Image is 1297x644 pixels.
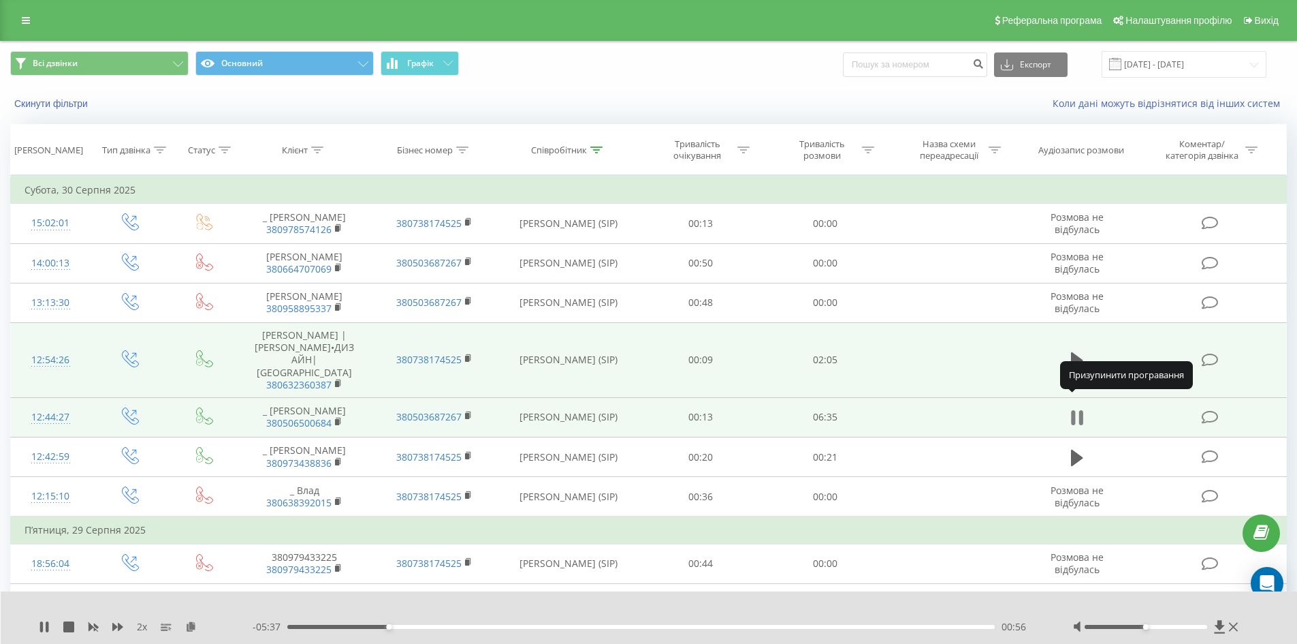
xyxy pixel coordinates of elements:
[240,438,369,477] td: _ [PERSON_NAME]
[240,204,369,243] td: _ [PERSON_NAME]
[240,283,369,322] td: [PERSON_NAME]
[240,397,369,437] td: _ [PERSON_NAME]
[661,138,734,162] div: Тривалість очікування
[240,544,369,583] td: 380979433225
[396,410,462,423] a: 380503687267
[1053,97,1287,110] a: Коли дані можуть відрізнятися вiд інших систем
[1143,624,1149,630] div: Accessibility label
[1038,144,1124,156] div: Аудіозапис розмови
[499,283,639,322] td: [PERSON_NAME] (SIP)
[639,583,763,623] td: 00:09
[240,243,369,283] td: [PERSON_NAME]
[1251,567,1283,600] div: Open Intercom Messenger
[1255,15,1279,26] span: Вихід
[639,204,763,243] td: 00:13
[11,517,1287,544] td: П’ятниця, 29 Серпня 2025
[195,51,374,76] button: Основний
[396,557,462,570] a: 380738174525
[25,347,77,373] div: 12:54:26
[11,177,1287,204] td: Субота, 30 Серпня 2025
[396,217,462,230] a: 380738174525
[763,243,888,283] td: 00:00
[188,144,215,156] div: Статус
[253,620,287,634] span: - 05:37
[25,210,77,236] div: 15:02:01
[266,302,332,315] a: 380958895337
[1051,551,1104,576] span: Розмова не відбулась
[994,52,1068,77] button: Експорт
[763,438,888,477] td: 00:21
[499,477,639,517] td: [PERSON_NAME] (SIP)
[1060,361,1193,388] div: Призупинити програвання
[639,283,763,322] td: 00:48
[639,477,763,517] td: 00:36
[266,496,332,509] a: 380638392015
[381,51,459,76] button: Графік
[396,256,462,269] a: 380503687267
[499,397,639,437] td: [PERSON_NAME] (SIP)
[396,296,462,309] a: 380503687267
[137,620,147,634] span: 2 x
[1125,15,1232,26] span: Налаштування профілю
[33,58,78,69] span: Всі дзвінки
[1051,250,1104,275] span: Розмова не відбулась
[397,144,453,156] div: Бізнес номер
[10,97,95,110] button: Скинути фільтри
[639,397,763,437] td: 00:13
[1162,138,1242,162] div: Коментар/категорія дзвінка
[25,290,77,316] div: 13:13:30
[531,144,587,156] div: Співробітник
[386,624,391,630] div: Accessibility label
[639,243,763,283] td: 00:50
[763,283,888,322] td: 00:00
[763,204,888,243] td: 00:00
[499,243,639,283] td: [PERSON_NAME] (SIP)
[240,322,369,397] td: [PERSON_NAME] | [PERSON_NAME]•ДИЗАЙН| [GEOGRAPHIC_DATA]
[10,51,189,76] button: Всі дзвінки
[14,144,83,156] div: [PERSON_NAME]
[396,490,462,503] a: 380738174525
[25,483,77,510] div: 12:15:10
[25,250,77,277] div: 14:00:13
[763,583,888,623] td: 01:17
[1002,620,1026,634] span: 00:56
[396,450,462,463] a: 380738174525
[639,438,763,477] td: 00:20
[763,544,888,583] td: 00:00
[763,477,888,517] td: 00:00
[25,404,77,431] div: 12:44:27
[499,204,639,243] td: [PERSON_NAME] (SIP)
[843,52,987,77] input: Пошук за номером
[407,59,434,68] span: Графік
[25,551,77,577] div: 18:56:04
[25,444,77,470] div: 12:42:59
[266,378,332,391] a: 380632360387
[912,138,985,162] div: Назва схеми переадресації
[786,138,859,162] div: Тривалість розмови
[1002,15,1102,26] span: Реферальна програма
[763,322,888,397] td: 02:05
[1051,484,1104,509] span: Розмова не відбулась
[763,397,888,437] td: 06:35
[639,322,763,397] td: 00:09
[266,262,332,275] a: 380664707069
[266,223,332,236] a: 380978574126
[499,322,639,397] td: [PERSON_NAME] (SIP)
[282,144,308,156] div: Клієнт
[499,544,639,583] td: [PERSON_NAME] (SIP)
[240,477,369,517] td: _ Влад
[639,544,763,583] td: 00:44
[240,583,369,623] td: [PERSON_NAME]
[396,353,462,366] a: 380738174525
[266,563,332,576] a: 380979433225
[102,144,150,156] div: Тип дзвінка
[499,438,639,477] td: [PERSON_NAME] (SIP)
[1051,211,1104,236] span: Розмова не відбулась
[266,457,332,470] a: 380973438836
[25,590,77,617] div: 18:17:46
[1051,290,1104,315] span: Розмова не відбулась
[499,583,639,623] td: [PERSON_NAME] (SIP)
[266,416,332,429] a: 380506500684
